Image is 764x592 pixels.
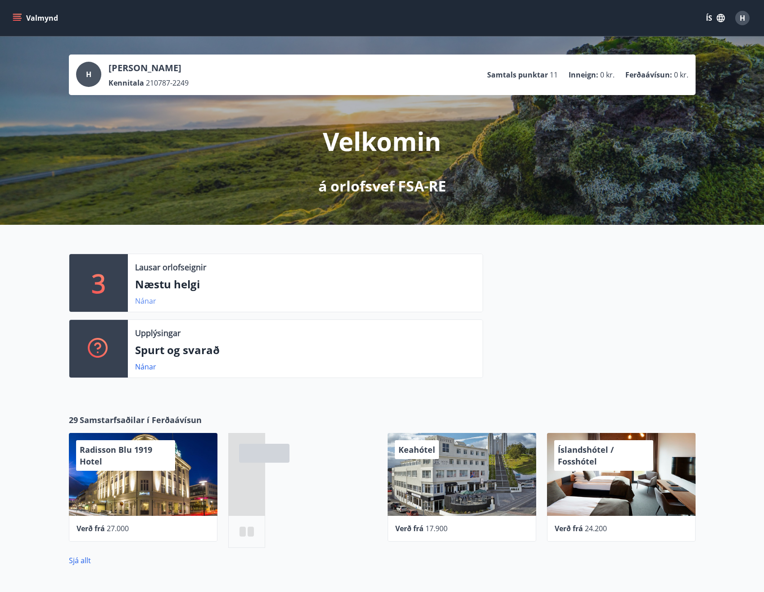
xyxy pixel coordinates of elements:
[135,261,206,273] p: Lausar orlofseignir
[555,524,583,533] span: Verð frá
[425,524,448,533] span: 17.900
[80,444,152,467] span: Radisson Blu 1919 Hotel
[740,13,745,23] span: H
[135,296,156,306] a: Nánar
[108,62,189,74] p: [PERSON_NAME]
[323,124,441,158] p: Velkomin
[674,70,688,80] span: 0 kr.
[569,70,598,80] p: Inneign :
[585,524,607,533] span: 24.200
[80,414,202,426] span: Samstarfsaðilar í Ferðaávísun
[86,69,91,79] span: H
[135,327,181,339] p: Upplýsingar
[11,10,62,26] button: menu
[135,362,156,372] a: Nánar
[135,277,475,292] p: Næstu helgi
[732,7,753,29] button: H
[487,70,548,80] p: Samtals punktar
[550,70,558,80] span: 11
[600,70,615,80] span: 0 kr.
[398,444,435,455] span: Keahótel
[108,78,144,88] p: Kennitala
[625,70,672,80] p: Ferðaávísun :
[69,556,91,565] a: Sjá allt
[558,444,614,467] span: Íslandshótel / Fosshótel
[69,414,78,426] span: 29
[318,176,446,196] p: á orlofsvef FSA-RE
[135,342,475,358] p: Spurt og svarað
[77,524,105,533] span: Verð frá
[701,10,730,26] button: ÍS
[395,524,424,533] span: Verð frá
[91,266,106,300] p: 3
[107,524,129,533] span: 27.000
[146,78,189,88] span: 210787-2249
